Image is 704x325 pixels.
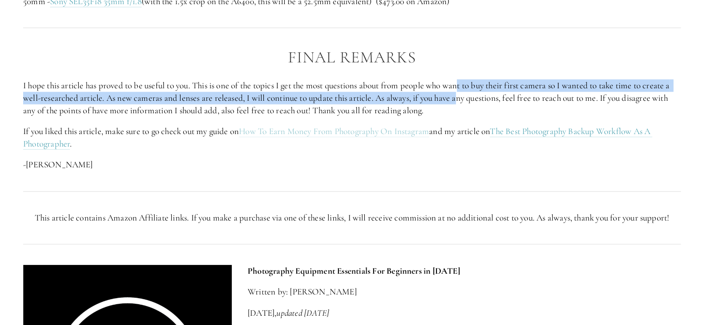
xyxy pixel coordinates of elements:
[23,125,681,150] p: If you liked this article, make sure to go check out my guide on and my article on .
[248,265,460,276] strong: Photography Equipment Essentials For Beginners in [DATE]
[248,307,681,319] p: [DATE],
[276,307,329,318] em: updated [DATE]
[23,80,681,117] p: I hope this article has proved to be useful to you. This is one of the topics I get the most ques...
[248,286,681,298] p: Written by: [PERSON_NAME]
[239,126,429,137] a: How To Earn Money From Photography On Instagram
[23,159,681,171] p: -[PERSON_NAME]
[23,126,652,150] a: The Best Photography Backup Workflow As A Photographer
[23,49,681,67] h2: Final Remarks
[23,212,681,224] p: This article contains Amazon Affiliate links. If you make a purchase via one of these links, I wi...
